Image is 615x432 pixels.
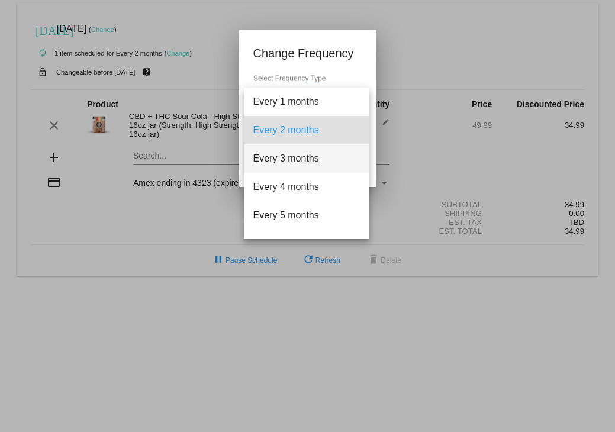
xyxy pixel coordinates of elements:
[253,116,360,144] span: Every 2 months
[253,201,360,230] span: Every 5 months
[253,88,360,116] span: Every 1 months
[253,173,360,201] span: Every 4 months
[253,230,360,258] span: Every 6 months
[253,144,360,173] span: Every 3 months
